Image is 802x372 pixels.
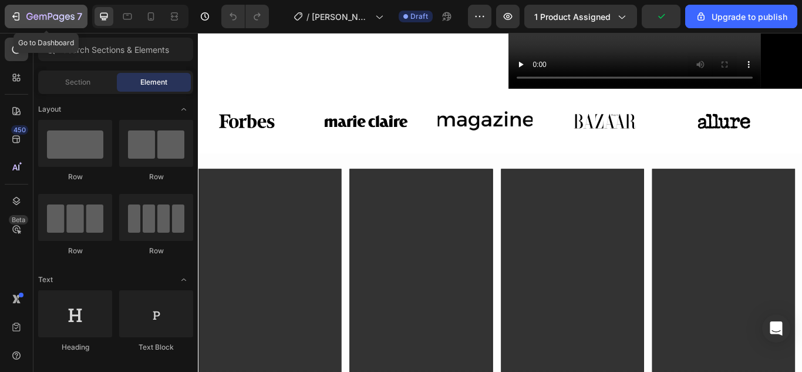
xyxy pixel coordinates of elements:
[524,5,637,28] button: 1 product assigned
[685,5,797,28] button: Upgrade to publish
[119,172,193,182] div: Row
[564,85,662,121] img: Alt image
[695,11,787,23] div: Upgrade to publish
[65,77,90,88] span: Section
[38,38,193,61] input: Search Sections & Elements
[140,77,167,88] span: Element
[410,11,428,22] span: Draft
[77,9,82,24] p: 7
[534,11,611,23] span: 1 product assigned
[9,215,28,224] div: Beta
[174,270,193,289] span: Toggle open
[38,104,61,115] span: Layout
[306,11,309,23] span: /
[38,274,53,285] span: Text
[38,342,112,353] div: Heading
[11,125,28,135] div: 450
[279,79,390,126] img: Alt image
[119,246,193,256] div: Row
[38,246,112,256] div: Row
[38,172,112,182] div: Row
[174,100,193,119] span: Toggle open
[5,5,87,28] button: 7
[198,33,802,372] iframe: Design area
[425,85,523,121] img: Alt image
[762,314,790,343] div: Open Intercom Messenger
[312,11,370,23] span: [PERSON_NAME]
[119,342,193,353] div: Text Block
[221,5,269,28] div: Undo/Redo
